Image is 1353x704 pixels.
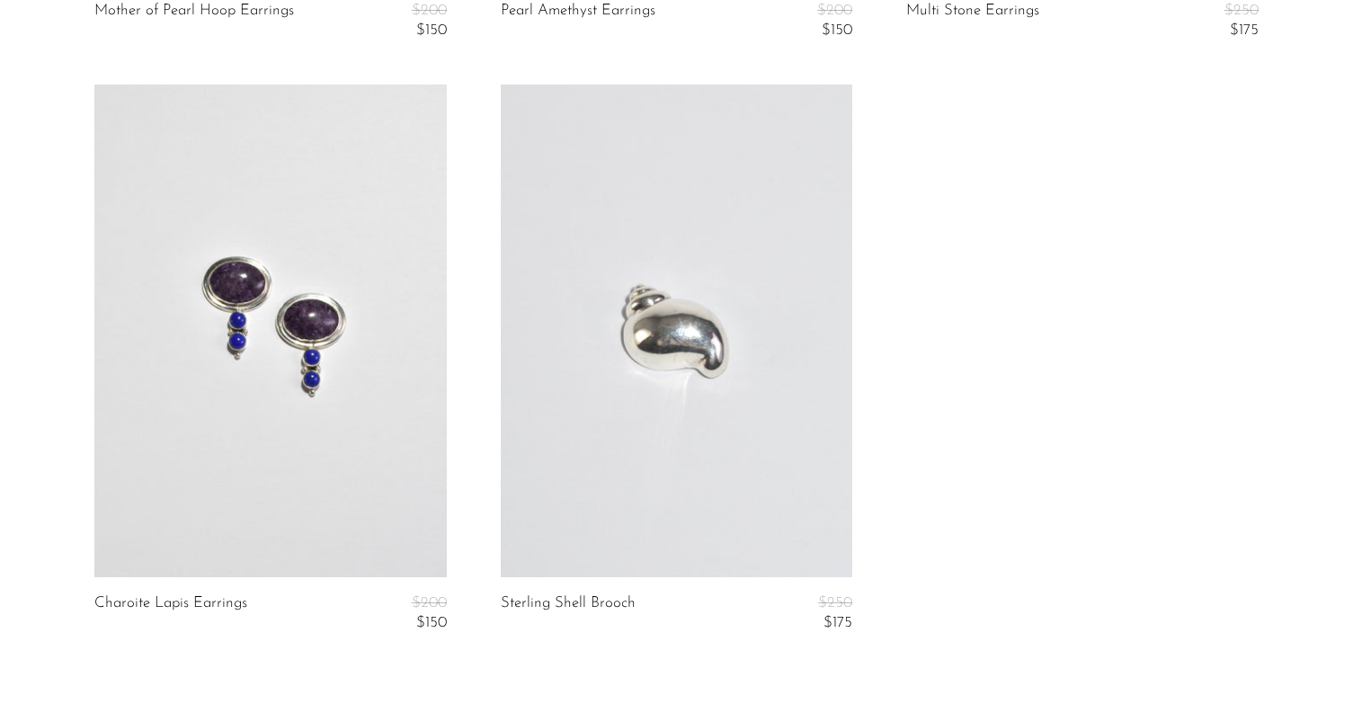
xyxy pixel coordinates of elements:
span: $150 [416,22,447,38]
a: Multi Stone Earrings [906,3,1039,40]
span: $150 [416,615,447,630]
a: Mother of Pearl Hoop Earrings [94,3,294,40]
a: Pearl Amethyst Earrings [501,3,655,40]
a: Charoite Lapis Earrings [94,595,247,632]
span: $175 [823,615,852,630]
span: $200 [817,3,852,18]
span: $175 [1230,22,1259,38]
a: Sterling Shell Brooch [501,595,636,632]
span: $250 [818,595,852,610]
span: $250 [1224,3,1259,18]
span: $200 [412,595,447,610]
span: $200 [412,3,447,18]
span: $150 [822,22,852,38]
